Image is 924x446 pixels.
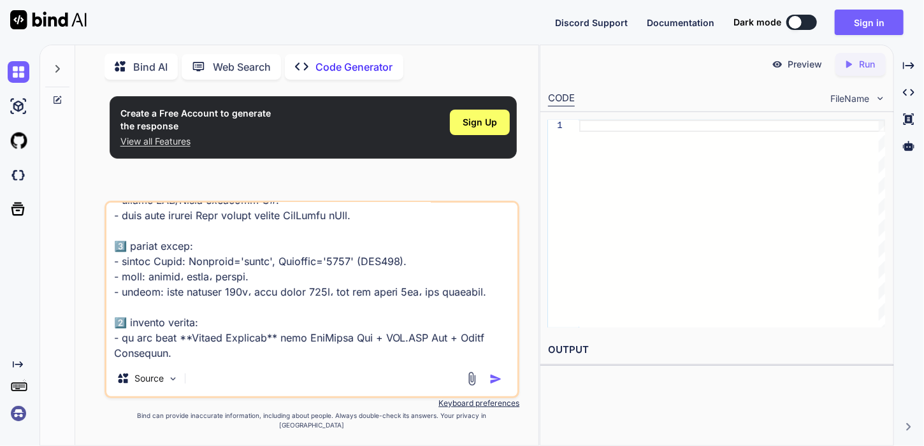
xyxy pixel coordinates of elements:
[134,372,164,385] p: Source
[875,93,886,104] img: chevron down
[120,135,271,148] p: View all Features
[555,16,628,29] button: Discord Support
[489,373,502,385] img: icon
[463,116,497,129] span: Sign Up
[548,91,575,106] div: CODE
[8,96,29,117] img: ai-studio
[788,58,823,71] p: Preview
[120,107,271,133] h1: Create a Free Account to generate the response
[647,16,714,29] button: Documentation
[213,59,271,75] p: Web Search
[133,59,168,75] p: Bind AI
[10,10,87,29] img: Bind AI
[105,411,520,430] p: Bind can provide inaccurate information, including about people. Always double-check its answers....
[831,92,870,105] span: FileName
[733,16,781,29] span: Dark mode
[8,130,29,152] img: githubLight
[316,59,393,75] p: Code Generator
[548,120,563,132] div: 1
[8,61,29,83] img: chat
[835,10,904,35] button: Sign in
[540,335,893,365] h2: OUTPUT
[8,403,29,424] img: signin
[555,17,628,28] span: Discord Support
[168,373,178,384] img: Pick Models
[860,58,876,71] p: Run
[8,164,29,186] img: darkCloudIdeIcon
[465,371,479,386] img: attachment
[772,59,783,70] img: preview
[106,203,518,361] textarea: lore ipsum dolors A# cons adipi (Elits-Doei Temporincidi) utlab etd magnaa، enima: 2️⃣ Minimvenia...
[105,398,520,408] p: Keyboard preferences
[647,17,714,28] span: Documentation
